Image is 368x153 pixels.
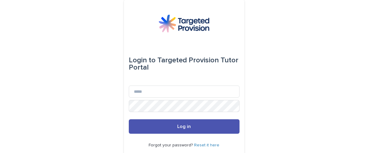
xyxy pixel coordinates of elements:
[194,143,219,147] a: Reset it here
[177,124,191,129] span: Log in
[129,57,156,64] span: Login to
[149,143,194,147] span: Forgot your password?
[129,119,240,134] button: Log in
[159,14,209,33] img: M5nRWzHhSzIhMunXDL62
[129,52,240,76] div: Targeted Provision Tutor Portal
